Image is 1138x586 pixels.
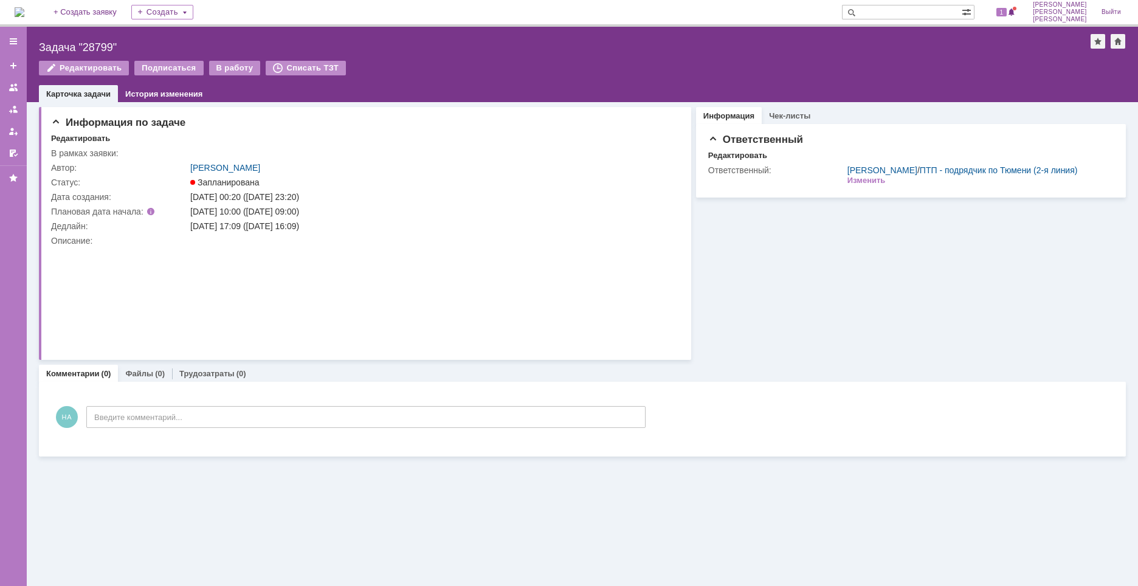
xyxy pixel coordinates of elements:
span: [PERSON_NAME] [1033,16,1087,23]
div: Редактировать [708,151,767,160]
div: Плановая дата начала: [51,207,173,216]
div: Описание: [51,236,675,246]
div: (0) [236,369,246,378]
span: НА [56,406,78,428]
div: (0) [102,369,111,378]
a: Комментарии [46,369,100,378]
img: logo [15,7,24,17]
span: Расширенный поиск [962,5,974,17]
div: Дата создания: [51,192,188,202]
a: Создать заявку [4,56,23,75]
a: Мои заявки [4,122,23,141]
div: Изменить [847,176,886,185]
a: [PERSON_NAME] [847,165,917,175]
div: / [847,165,1078,175]
div: Автор: [51,163,188,173]
a: Мои согласования [4,143,23,163]
div: Редактировать [51,134,110,143]
a: ПТП - подрядчик по Тюмени (2-я линия) [920,165,1078,175]
div: [DATE] 00:20 ([DATE] 23:20) [190,192,672,202]
span: Запланирована [190,178,260,187]
div: Статус: [51,178,188,187]
a: История изменения [125,89,202,98]
a: [PERSON_NAME] [190,163,260,173]
a: Трудозатраты [179,369,235,378]
div: Добавить в избранное [1091,34,1105,49]
span: [PERSON_NAME] [1033,1,1087,9]
a: Заявки на командах [4,78,23,97]
a: Заявки в моей ответственности [4,100,23,119]
a: Информация [703,111,754,120]
div: Задача "28799" [39,41,1091,53]
span: 1 [996,8,1007,16]
div: Сделать домашней страницей [1111,34,1125,49]
div: Ответственный: [708,165,845,175]
div: Дедлайн: [51,221,188,231]
div: [DATE] 17:09 ([DATE] 16:09) [190,221,672,231]
a: Карточка задачи [46,89,111,98]
div: В рамках заявки: [51,148,188,158]
div: [DATE] 10:00 ([DATE] 09:00) [190,207,672,216]
div: (0) [155,369,165,378]
span: Ответственный [708,134,803,145]
div: Создать [131,5,193,19]
a: Перейти на домашнюю страницу [15,7,24,17]
span: [PERSON_NAME] [1033,9,1087,16]
span: Информация по задаче [51,117,185,128]
a: Чек-листы [769,111,810,120]
a: Файлы [125,369,153,378]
